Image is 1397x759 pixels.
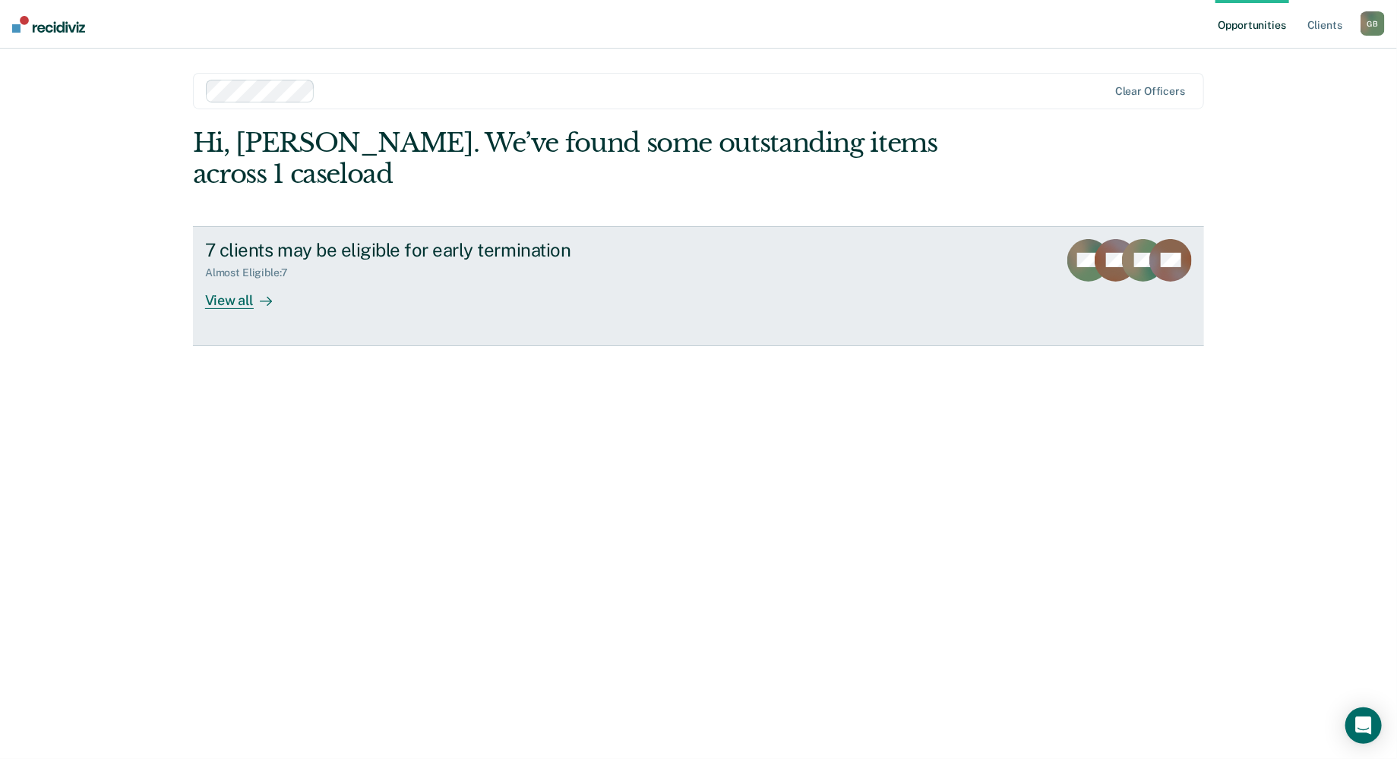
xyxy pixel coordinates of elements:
[205,266,300,279] div: Almost Eligible : 7
[205,239,738,261] div: 7 clients may be eligible for early termination
[1115,85,1185,98] div: Clear officers
[1361,11,1385,36] button: GB
[205,279,290,309] div: View all
[12,16,85,33] img: Recidiviz
[1361,11,1385,36] div: G B
[1345,707,1382,744] div: Open Intercom Messenger
[193,226,1204,346] a: 7 clients may be eligible for early terminationAlmost Eligible:7View all
[193,128,1002,190] div: Hi, [PERSON_NAME]. We’ve found some outstanding items across 1 caseload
